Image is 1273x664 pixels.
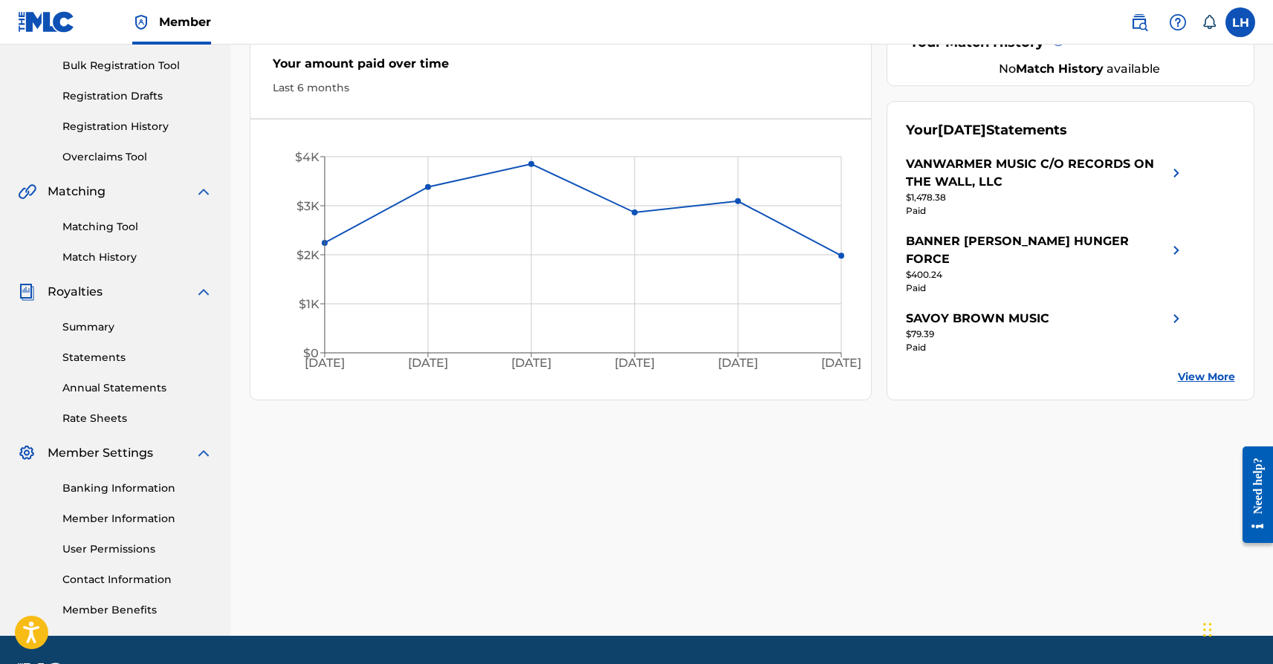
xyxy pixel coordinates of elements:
tspan: [DATE] [408,357,448,371]
tspan: $4K [294,150,319,164]
span: Matching [48,183,106,201]
div: Paid [906,204,1185,218]
span: Member Settings [48,444,153,462]
img: right chevron icon [1167,310,1185,328]
strong: Match History [1016,62,1104,76]
div: Drag [1203,608,1212,652]
div: $400.24 [906,268,1185,281]
a: BANNER [PERSON_NAME] HUNGER FORCEright chevron icon$400.24Paid [906,232,1185,295]
div: $1,478.38 [906,191,1185,204]
img: expand [195,283,213,301]
img: expand [195,183,213,201]
a: Overclaims Tool [62,149,213,165]
div: $79.39 [906,328,1185,341]
div: Last 6 months [273,80,849,96]
img: Royalties [18,283,36,301]
span: Royalties [48,283,103,301]
img: MLC Logo [18,11,75,33]
a: Matching Tool [62,219,213,235]
img: right chevron icon [1167,155,1185,191]
a: View More [1178,369,1235,385]
img: search [1130,13,1148,31]
img: Matching [18,183,36,201]
div: Your amount paid over time [273,55,849,80]
a: Match History [62,250,213,265]
img: Member Settings [18,444,36,462]
div: SAVOY BROWN MUSIC [906,310,1049,328]
iframe: Resource Center [1231,435,1273,555]
div: User Menu [1225,7,1255,37]
span: [DATE] [938,122,986,138]
div: Your Statements [906,120,1067,140]
a: Banking Information [62,481,213,496]
div: Paid [906,341,1185,354]
tspan: [DATE] [615,357,655,371]
a: Bulk Registration Tool [62,58,213,74]
tspan: $3K [296,199,319,213]
div: VANWARMER MUSIC C/O RECORDS ON THE WALL, LLC [906,155,1167,191]
tspan: $0 [302,346,318,360]
img: right chevron icon [1167,232,1185,268]
img: Top Rightsholder [132,13,150,31]
div: BANNER [PERSON_NAME] HUNGER FORCE [906,232,1167,268]
div: Help [1163,7,1193,37]
div: No available [924,60,1235,78]
a: User Permissions [62,541,213,557]
a: Member Information [62,511,213,527]
tspan: [DATE] [511,357,551,371]
a: Contact Information [62,572,213,587]
div: Notifications [1202,15,1217,30]
img: help [1169,13,1187,31]
span: ? [1052,33,1064,45]
a: Rate Sheets [62,411,213,426]
tspan: $2K [296,248,319,262]
a: Annual Statements [62,380,213,396]
a: Registration History [62,119,213,134]
tspan: [DATE] [718,357,758,371]
tspan: $1K [298,297,319,311]
a: Summary [62,319,213,335]
tspan: [DATE] [304,357,344,371]
a: Public Search [1124,7,1154,37]
a: VANWARMER MUSIC C/O RECORDS ON THE WALL, LLCright chevron icon$1,478.38Paid [906,155,1185,218]
div: Paid [906,281,1185,295]
a: Member Benefits [62,602,213,618]
a: Registration Drafts [62,88,213,104]
tspan: [DATE] [821,357,861,371]
a: Statements [62,350,213,365]
a: SAVOY BROWN MUSICright chevron icon$79.39Paid [906,310,1185,354]
iframe: Chat Widget [1199,593,1273,664]
img: expand [195,444,213,462]
span: Member [159,13,211,30]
